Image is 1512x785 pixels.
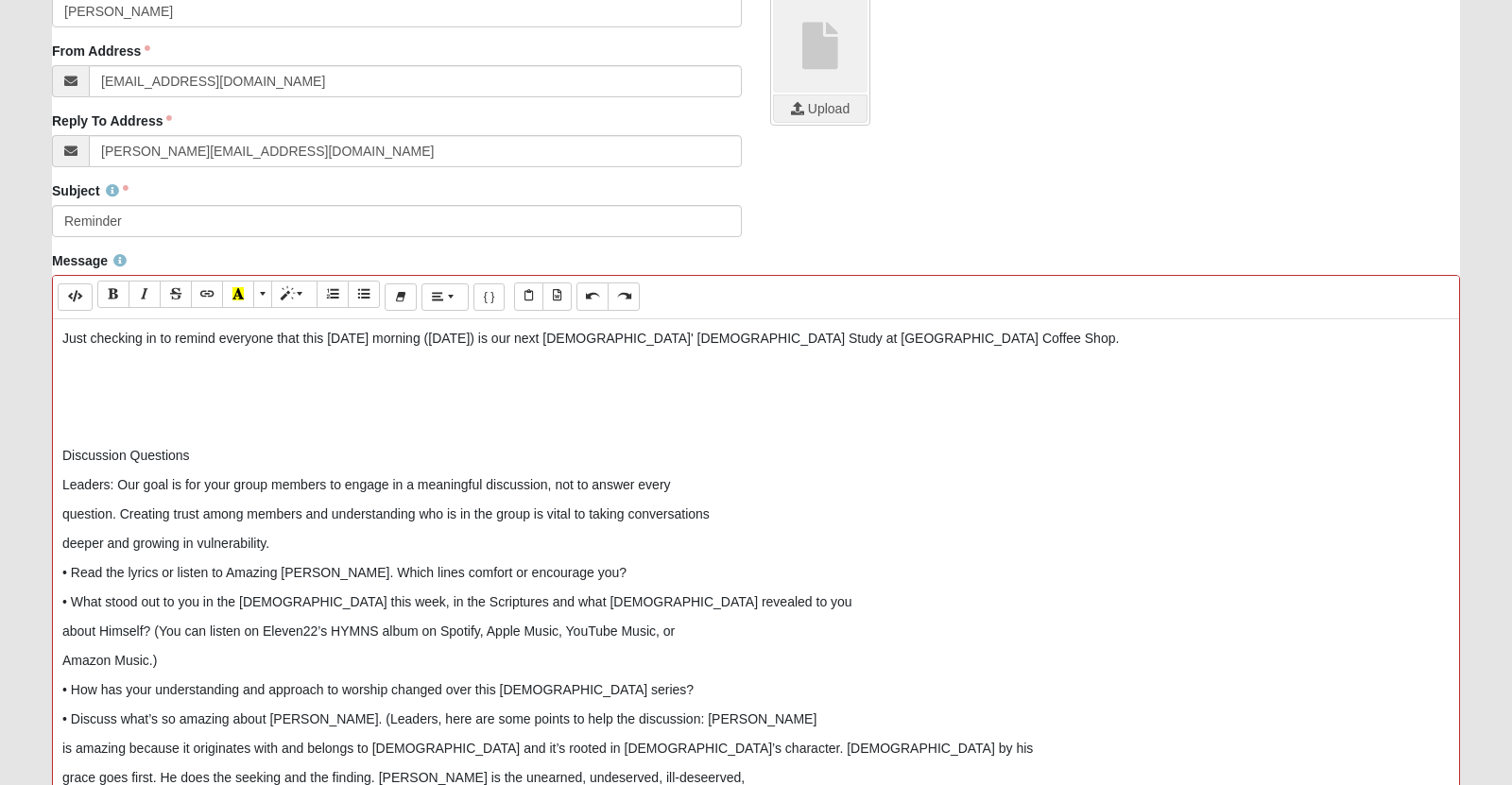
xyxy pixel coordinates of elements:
p: • How has your understanding and approach to worship changed over this [DEMOGRAPHIC_DATA] series? [62,680,1450,700]
button: Undo (CTRL+Z) [576,282,609,310]
p: question. Creating trust among members and understanding who is in the group is vital to taking c... [62,504,1450,524]
button: More Color [253,281,272,308]
p: Just checking in to remind everyone that this [DATE] morning ([DATE]) is our next [DEMOGRAPHIC_DA... [62,329,1450,349]
p: about Himself? (You can listen on Eleven22’s HYMNS album on Spotify, Apple Music, YouTube Music, or [62,622,1450,641]
label: Subject [52,181,129,200]
button: Remove Font Style (CTRL+\) [385,283,417,311]
p: is amazing because it originates with and belongs to [DEMOGRAPHIC_DATA] and it’s rooted in [DEMOG... [62,739,1450,759]
button: Recent Color [222,281,254,308]
button: Redo (CTRL+Y) [608,282,640,310]
p: • Read the lyrics or listen to Amazing [PERSON_NAME]. Which lines comfort or encourage you? [62,563,1450,583]
p: deeper and growing in vulnerability. [62,534,1450,554]
p: • Discuss what’s so amazing about [PERSON_NAME]. (Leaders, here are some points to help the discu... [62,709,1450,729]
p: Leaders: Our goal is for your group members to engage in a meaningful discussion, not to answer e... [62,475,1450,495]
button: Paragraph [421,283,468,311]
label: Message [52,251,127,270]
button: Bold (CTRL+B) [97,281,129,308]
button: Ordered list (CTRL+SHIFT+NUM8) [317,281,349,308]
p: Amazon Music.) [62,651,1450,671]
button: Strikethrough (CTRL+SHIFT+S) [160,281,192,308]
button: Merge Field [473,283,506,311]
label: From Address [52,42,150,60]
button: Paste from Word [542,282,572,310]
button: Unordered list (CTRL+SHIFT+NUM7) [348,281,380,308]
button: Link (CTRL+K) [191,281,223,308]
label: Reply To Address [52,111,172,130]
button: Code Editor [58,283,93,311]
p: • What stood out to you in the [DEMOGRAPHIC_DATA] this week, in the Scriptures and what [DEMOGRAP... [62,592,1450,612]
p: Discussion Questions [62,446,1450,466]
button: Style [271,281,318,308]
button: Italic (CTRL+I) [129,281,161,308]
button: Paste Text [514,282,543,310]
